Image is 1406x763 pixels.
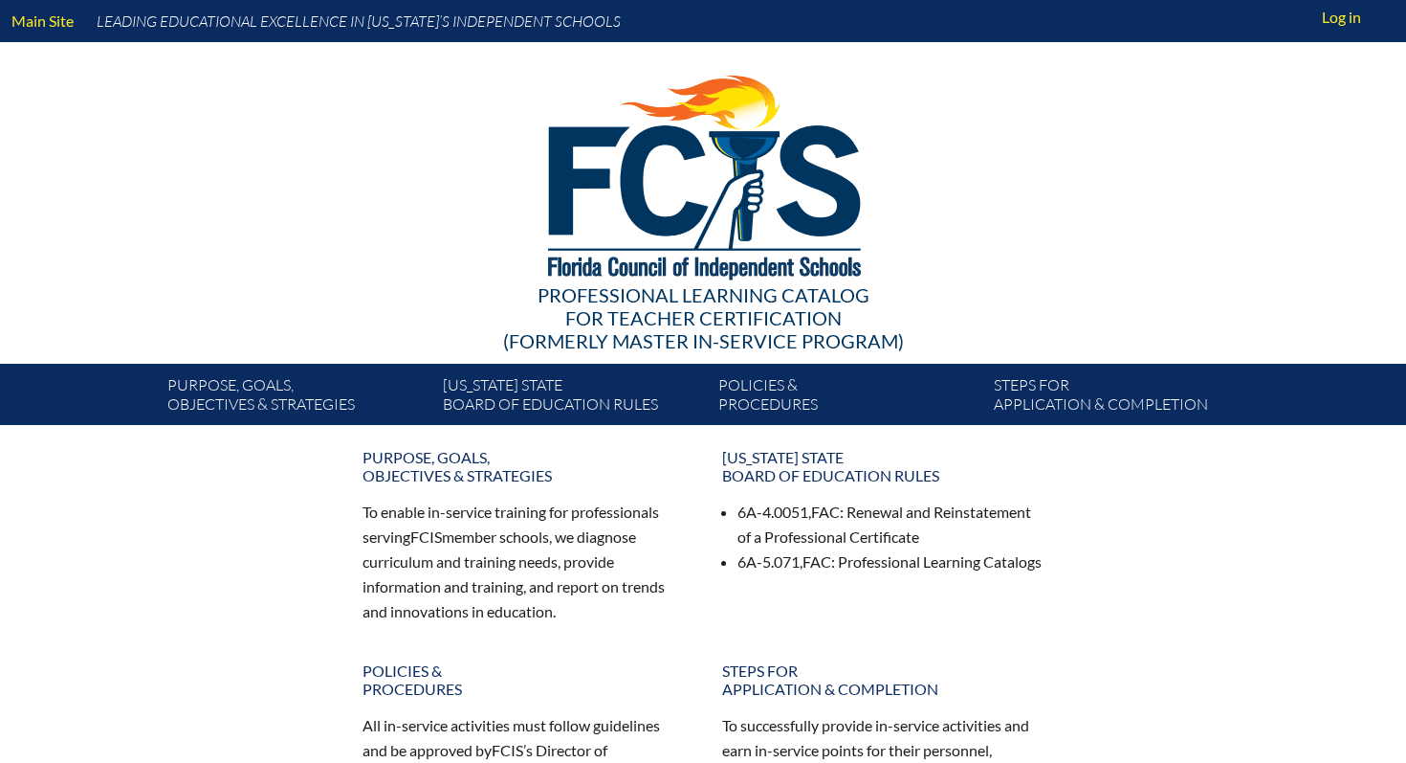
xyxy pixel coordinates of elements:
a: Main Site [4,8,81,34]
li: 6A-5.071, : Professional Learning Catalogs [737,550,1044,574]
img: FCISlogo221.eps [506,42,901,303]
a: Steps forapplication & completion [711,654,1055,706]
p: To enable in-service training for professionals serving member schools, we diagnose curriculum an... [362,500,684,623]
div: Professional Learning Catalog (formerly Master In-service Program) [152,283,1254,352]
li: 6A-4.0051, : Renewal and Reinstatement of a Professional Certificate [737,500,1044,550]
a: Policies &Procedures [711,371,986,425]
span: FCIS [492,741,523,759]
a: Purpose, goals,objectives & strategies [351,440,695,492]
span: FAC [811,503,840,521]
span: for Teacher Certification [565,306,842,329]
a: [US_STATE] StateBoard of Education rules [435,371,711,425]
a: Steps forapplication & completion [986,371,1262,425]
span: FCIS [410,527,442,546]
a: Policies &Procedures [351,654,695,706]
a: [US_STATE] StateBoard of Education rules [711,440,1055,492]
span: FAC [802,552,831,571]
span: Log in [1322,6,1361,29]
a: Purpose, goals,objectives & strategies [160,371,435,425]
